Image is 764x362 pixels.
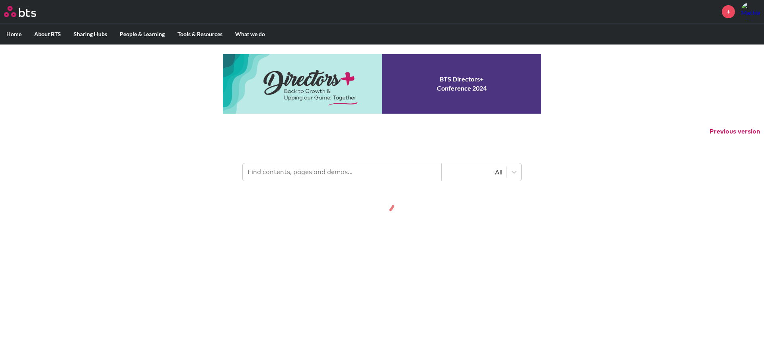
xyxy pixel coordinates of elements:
a: Profile [741,2,760,21]
img: BTS Logo [4,6,36,17]
label: About BTS [28,24,67,45]
img: Mathias Werner [741,2,760,21]
a: + [722,5,735,18]
label: What we do [229,24,271,45]
input: Find contents, pages and demos... [243,163,442,181]
button: Previous version [709,127,760,136]
a: Go home [4,6,51,17]
label: People & Learning [113,24,171,45]
label: Sharing Hubs [67,24,113,45]
div: All [446,168,503,176]
label: Tools & Resources [171,24,229,45]
a: Conference 2024 [223,54,541,114]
